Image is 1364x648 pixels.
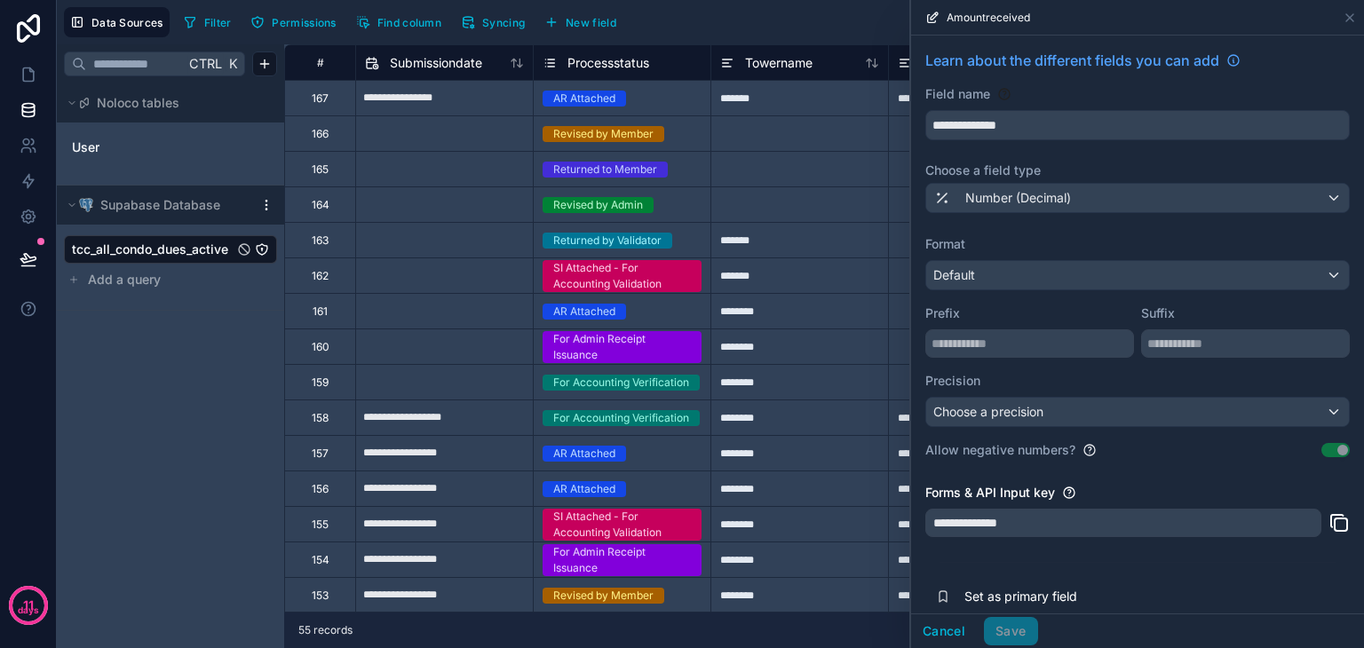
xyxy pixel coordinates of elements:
[925,50,1219,71] span: Learn about the different fields you can add
[925,372,1350,390] label: Precision
[553,481,615,497] div: AR Attached
[965,189,1071,207] span: Number (Decimal)
[553,375,689,391] div: For Accounting Verification
[177,9,238,36] button: Filter
[298,56,342,69] div: #
[64,7,170,37] button: Data Sources
[79,198,93,212] img: Postgres logo
[313,304,328,319] div: 161
[244,9,349,36] a: Permissions
[553,331,691,363] div: For Admin Receipt Issuance
[312,233,329,248] div: 163
[187,52,224,75] span: Ctrl
[964,588,1220,605] span: Set as primary field
[455,9,531,36] button: Syncing
[312,162,329,177] div: 165
[553,260,691,292] div: SI Attached - For Accounting Validation
[553,126,654,142] div: Revised by Member
[482,16,525,29] span: Syncing
[312,127,329,141] div: 166
[97,94,179,112] span: Noloco tables
[88,271,161,288] span: Add a query
[553,509,691,541] div: SI Attached - For Accounting Validation
[553,233,662,249] div: Returned by Validator
[312,518,329,532] div: 155
[91,16,163,29] span: Data Sources
[312,198,329,212] div: 164
[64,267,277,292] button: Add a query
[18,604,39,618] p: days
[272,16,336,29] span: Permissions
[925,162,1350,179] label: Choose a field type
[925,577,1350,616] button: Set as primary field
[64,91,266,115] button: Noloco tables
[64,133,277,162] div: User
[925,85,990,103] label: Field name
[312,340,329,354] div: 160
[947,11,1030,25] span: Amountreceived
[553,410,689,426] div: For Accounting Verification
[64,235,277,264] div: tcc_all_condo_dues_active
[933,404,1043,419] span: Choose a precision
[312,375,329,390] div: 159
[455,9,538,36] a: Syncing
[567,54,649,72] span: Processstatus
[911,617,977,645] button: Cancel
[925,183,1350,213] button: Number (Decimal)
[553,162,657,178] div: Returned to Member
[925,235,1350,253] label: Format
[72,241,228,258] span: tcc_all_condo_dues_active
[72,241,234,258] a: tcc_all_condo_dues_active
[226,58,239,70] span: K
[925,397,1350,427] button: Choose a precision
[72,138,99,156] span: User
[298,623,353,637] span: 55 records
[553,197,643,213] div: Revised by Admin
[312,553,329,567] div: 154
[100,196,220,214] span: Supabase Database
[553,588,654,604] div: Revised by Member
[1141,304,1350,322] label: Suffix
[553,544,691,576] div: For Admin Receipt Issuance
[538,9,623,36] button: New field
[745,54,813,72] span: Towername
[312,589,329,603] div: 153
[312,446,329,461] div: 157
[925,260,1350,290] button: Default
[925,304,1134,322] label: Prefix
[925,441,1075,459] label: Allow negative numbers?
[553,91,615,107] div: AR Attached
[64,193,252,217] button: Postgres logoSupabase Database
[553,446,615,462] div: AR Attached
[312,482,329,496] div: 156
[553,304,615,320] div: AR Attached
[204,16,232,29] span: Filter
[925,50,1241,71] a: Learn about the different fields you can add
[312,269,329,283] div: 162
[390,54,482,72] span: Submissiondate
[925,484,1055,502] label: Forms & API Input key
[312,411,329,425] div: 158
[312,91,329,106] div: 167
[23,597,34,614] p: 11
[350,9,448,36] button: Find column
[72,138,216,156] a: User
[377,16,441,29] span: Find column
[566,16,616,29] span: New field
[933,267,975,282] span: Default
[244,9,342,36] button: Permissions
